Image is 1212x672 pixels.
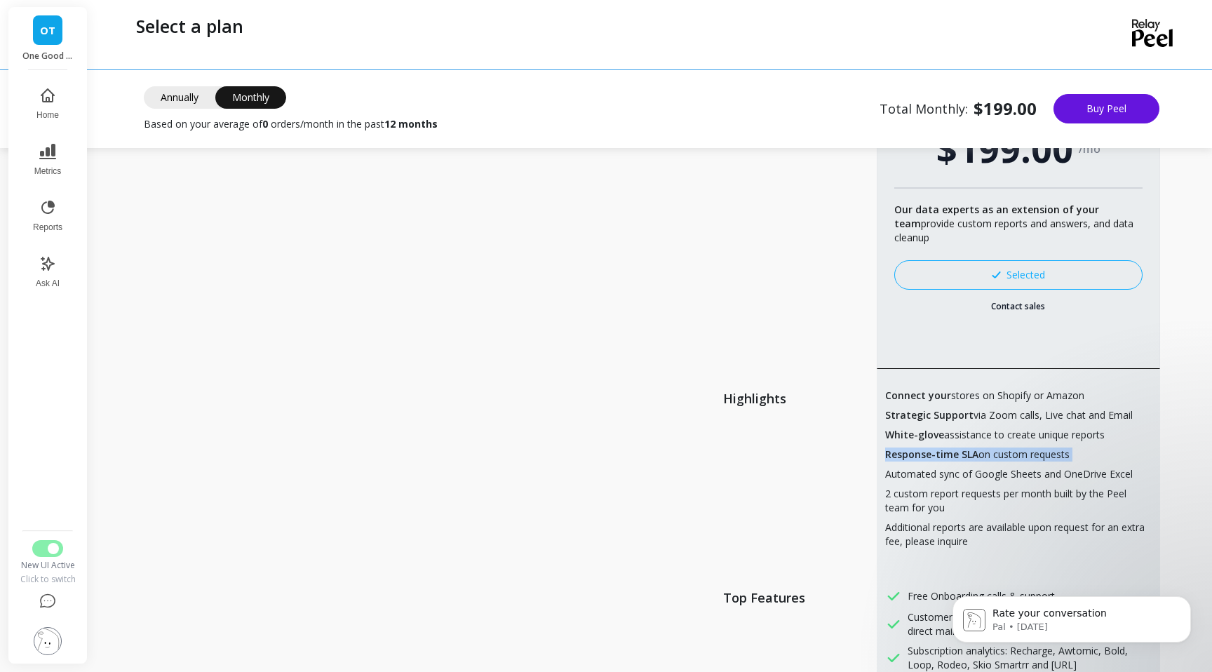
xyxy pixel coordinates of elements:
span: OT [40,22,55,39]
span: 2 custom report requests per month built by the Peel team for you [885,487,1152,515]
span: Subscription analytics: Recharge, Awtomic, Bold, Loop, Rodeo, Skio Smartrr and [URL] [908,644,1152,672]
button: Ask AI [25,247,71,297]
span: via Zoom calls, Live chat and Email [885,408,1133,422]
img: svg+xml;base64,PHN2ZyB3aWR0aD0iMTMiIGhlaWdodD0iMTAiIHZpZXdCb3g9IjAgMCAxMyAxMCIgZmlsbD0ibm9uZSIgeG... [992,271,1001,278]
img: profile picture [34,627,62,655]
span: /mo [1079,142,1100,156]
span: assistance to create unique reports [885,428,1105,442]
span: Additional reports are available upon request for an extra fee, please inquire [885,520,1152,549]
button: Reports [25,191,71,241]
span: Ask AI [36,278,60,289]
b: 12 months [384,117,438,130]
button: Buy Peel [1053,94,1159,123]
b: 0 [262,117,268,130]
b: $199.00 [974,98,1037,120]
span: on custom requests [885,448,1070,462]
button: Switch to Legacy UI [32,540,63,557]
span: Total Monthly: [880,98,1037,120]
span: $199.00 [936,121,1073,176]
span: Automated sync of Google Sheets and OneDrive Excel [885,467,1133,481]
span: Based on your average of orders/month in the past [144,117,438,131]
span: Metrics [34,166,62,177]
span: provide custom reports and answers, and data cleanup [894,203,1133,244]
b: Response-time SLA [885,448,978,461]
iframe: Intercom notifications message [931,567,1212,665]
b: Strategic Support [885,408,974,422]
p: Select a plan [136,14,243,38]
span: Annually [144,86,215,109]
span: Free Onboarding calls & support [908,589,1055,603]
span: Home [36,109,59,121]
span: stores on Shopify or Amazon [885,389,1084,403]
span: Reports [33,222,62,233]
a: Contact sales [894,301,1143,312]
div: Selected [992,268,1045,282]
button: Help [19,585,76,619]
span: Customer Audiences that can be downloaded for direct mail [908,610,1152,638]
b: Our data experts as an extension of your team [894,203,1099,230]
p: One Good Thing [22,51,74,62]
button: Metrics [25,135,71,185]
span: Highlights [715,369,877,568]
b: Connect your [885,389,951,402]
button: Home [25,79,71,129]
div: Click to switch [19,574,76,585]
div: New UI Active [19,560,76,571]
b: White-glove [885,428,944,441]
span: Monthly [215,86,286,109]
button: Settings [19,619,76,664]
